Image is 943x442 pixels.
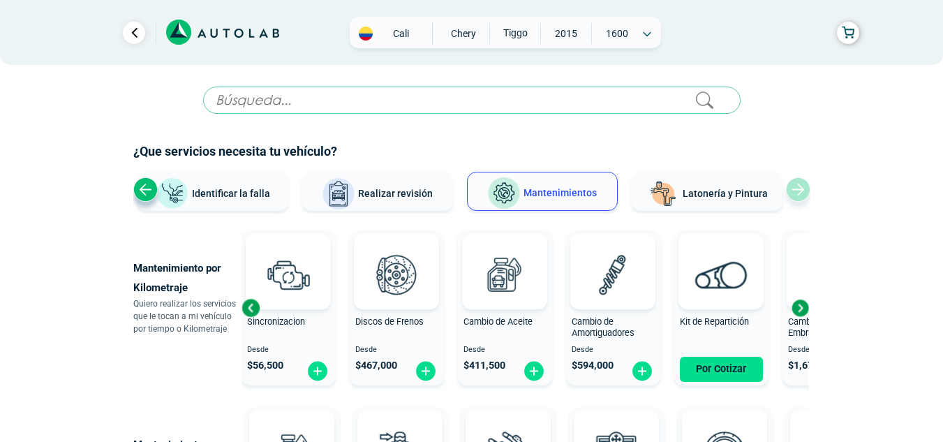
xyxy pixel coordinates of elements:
[592,237,634,279] img: AD0BCuuxAAAAAElFTkSuQmCC
[306,360,329,382] img: fi_plus-circle2.svg
[582,244,644,305] img: amortiguadores-v3.svg
[247,360,283,371] span: $ 56,500
[133,297,242,335] p: Quiero realizar los servicios que le tocan a mi vehículo por tiempo o Kilometraje
[355,360,397,371] span: $ 467,000
[523,360,545,382] img: fi_plus-circle2.svg
[808,237,850,279] img: AD0BCuuxAAAAAElFTkSuQmCC
[247,346,330,355] span: Desde
[359,27,373,40] img: Flag of COLOMBIA
[355,316,424,327] span: Discos de Frenos
[247,316,305,327] span: Sincronizacion
[680,316,749,327] span: Kit de Repartición
[683,188,768,199] span: Latonería y Pintura
[632,172,782,211] button: Latonería y Pintura
[376,27,426,40] span: Cali
[700,237,742,279] img: AD0BCuuxAAAAAElFTkSuQmCC
[782,230,877,385] button: Cambio de Kit de Embrague Desde $1,670,000
[358,188,433,199] span: Realizar revisión
[133,177,158,202] div: Previous slide
[541,23,591,44] span: 2015
[267,237,309,279] img: AD0BCuuxAAAAAElFTkSuQmCC
[524,187,597,198] span: Mantenimientos
[376,237,417,279] img: AD0BCuuxAAAAAElFTkSuQmCC
[192,187,270,198] span: Identificar la falla
[133,258,242,297] p: Mantenimiento por Kilometraje
[631,360,653,382] img: fi_plus-circle2.svg
[463,346,547,355] span: Desde
[458,230,552,385] button: Cambio de Aceite Desde $411,500
[203,87,741,114] input: Búsqueda...
[438,23,488,44] span: CHERY
[258,244,319,305] img: sincronizacion-v3.svg
[415,360,437,382] img: fi_plus-circle2.svg
[366,244,427,305] img: frenos2-v3.svg
[680,357,763,382] button: Por Cotizar
[123,22,145,44] a: Ir al paso anterior
[484,237,526,279] img: AD0BCuuxAAAAAElFTkSuQmCC
[322,177,355,211] img: Realizar revisión
[463,316,533,327] span: Cambio de Aceite
[572,346,655,355] span: Desde
[592,23,641,44] span: 1600
[788,346,871,355] span: Desde
[674,230,768,385] button: Kit de Repartición Por Cotizar
[789,297,810,318] div: Next slide
[240,297,261,318] div: Previous slide
[788,360,838,371] span: $ 1,670,000
[646,177,680,211] img: Latonería y Pintura
[156,177,189,210] img: Identificar la falla
[355,346,438,355] span: Desde
[467,172,618,211] button: Mantenimientos
[474,244,535,305] img: cambio_de_aceite-v3.svg
[572,316,634,339] span: Cambio de Amortiguadores
[133,142,810,161] h2: ¿Que servicios necesita tu vehículo?
[350,230,444,385] button: Discos de Frenos Desde $467,000
[463,360,505,371] span: $ 411,500
[242,230,336,385] button: Sincronizacion Desde $56,500
[302,172,453,211] button: Realizar revisión
[566,230,660,385] button: Cambio de Amortiguadores Desde $594,000
[799,244,860,305] img: kit_de_embrague-v3.svg
[572,360,614,371] span: $ 594,000
[487,177,521,210] img: Mantenimientos
[490,23,540,43] span: TIGGO
[788,316,854,339] span: Cambio de Kit de Embrague
[138,172,288,211] button: Identificar la falla
[695,261,748,288] img: correa_de_reparticion-v3.svg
